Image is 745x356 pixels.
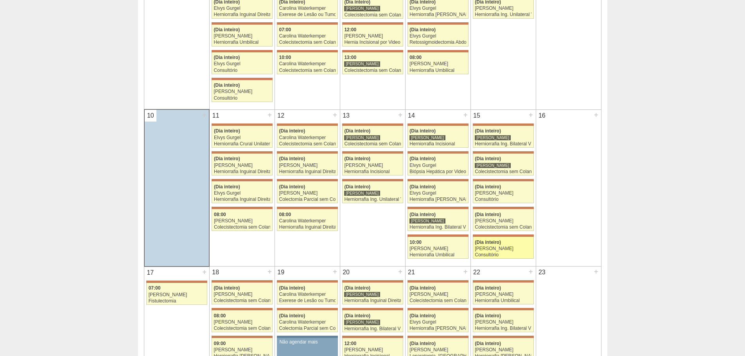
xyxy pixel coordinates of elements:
[146,283,207,305] a: 07:00 [PERSON_NAME] Fistulectomia
[344,61,380,67] div: [PERSON_NAME]
[214,163,270,168] div: [PERSON_NAME]
[409,298,466,303] div: Colecistectomia sem Colangiografia VL
[214,156,240,161] span: (Dia inteiro)
[408,310,469,332] a: (Dia inteiro) Elvys Gurgel Herniorrafia [PERSON_NAME]
[344,13,401,18] div: Colecistectomia sem Colangiografia VL
[279,55,291,60] span: 10:00
[214,61,271,66] div: Elvys Gurgel
[344,5,380,11] div: [PERSON_NAME]
[214,191,270,196] div: Elvys Gurgel
[344,163,401,168] div: [PERSON_NAME]
[473,126,534,148] a: (Dia inteiro) [PERSON_NAME] Herniorrafia Ing. Bilateral VL
[475,191,531,196] div: [PERSON_NAME]
[214,285,240,291] span: (Dia inteiro)
[408,234,469,237] div: Key: Maria Braido
[279,212,291,217] span: 08:00
[342,336,403,338] div: Key: Maria Braido
[212,181,273,203] a: (Dia inteiro) Elvys Gurgel Herniorrafia Inguinal Direita
[528,267,534,277] div: +
[214,40,271,45] div: Herniorrafia Umbilical
[212,154,273,175] a: (Dia inteiro) [PERSON_NAME] Herniorrafia Inguinal Direita
[471,110,483,122] div: 15
[473,336,534,338] div: Key: Maria Braido
[214,313,226,318] span: 08:00
[344,319,380,325] div: [PERSON_NAME]
[409,169,466,174] div: Biópsia Hepática por Video
[214,347,271,352] div: [PERSON_NAME]
[473,209,534,231] a: (Dia inteiro) [PERSON_NAME] Colecistectomia sem Colangiografia VL
[277,126,338,148] a: (Dia inteiro) Carolina Waterkemper Colecistectomia sem Colangiografia VL
[408,283,469,304] a: (Dia inteiro) [PERSON_NAME] Colecistectomia sem Colangiografia VL
[212,310,273,332] a: 08:00 [PERSON_NAME] Colecistectomia sem Colangiografia VL
[214,184,240,190] span: (Dia inteiro)
[408,154,469,175] a: (Dia inteiro) Elvys Gurgel Biópsia Hepática por Video
[279,27,291,32] span: 07:00
[409,320,466,325] div: Elvys Gurgel
[593,267,600,277] div: +
[277,310,338,332] a: (Dia inteiro) Carolina Waterkemper Colectomia Parcial sem Colostomia
[475,135,511,141] div: [PERSON_NAME]
[214,326,271,331] div: Colecistectomia sem Colangiografia VL
[475,252,531,258] div: Consultório
[214,197,270,202] div: Herniorrafia Inguinal Direita
[342,123,403,126] div: Key: Maria Braido
[408,308,469,310] div: Key: Maria Braido
[277,25,338,47] a: 07:00 Carolina Waterkemper Colecistectomia sem Colangiografia VL
[475,292,531,297] div: [PERSON_NAME]
[397,110,404,120] div: +
[212,78,273,80] div: Key: Maria Braido
[344,347,401,352] div: [PERSON_NAME]
[462,267,469,277] div: +
[277,283,338,304] a: (Dia inteiro) Carolina Waterkemper Exerese de Lesão ou Tumor de Pele
[342,179,403,181] div: Key: Maria Braido
[214,6,271,11] div: Elvys Gurgel
[408,336,469,338] div: Key: Maria Braido
[279,292,336,297] div: Carolina Waterkemper
[475,197,531,202] div: Consultório
[344,135,380,141] div: [PERSON_NAME]
[408,50,469,52] div: Key: Maria Braido
[342,310,403,332] a: (Dia inteiro) [PERSON_NAME] Herniorrafia Ing. Bilateral VL
[214,89,271,94] div: [PERSON_NAME]
[473,181,534,203] a: (Dia inteiro) [PERSON_NAME] Consultório
[528,110,534,120] div: +
[342,283,403,304] a: (Dia inteiro) [PERSON_NAME] Herniorrafia Inguinal Direita
[277,308,338,310] div: Key: Maria Braido
[475,212,501,217] span: (Dia inteiro)
[344,156,370,161] span: (Dia inteiro)
[408,207,469,209] div: Key: Maria Braido
[408,52,469,74] a: 08:00 [PERSON_NAME] Herniorrafia Umbilical
[475,240,501,245] span: (Dia inteiro)
[408,151,469,154] div: Key: Maria Braido
[475,156,501,161] span: (Dia inteiro)
[473,280,534,283] div: Key: Maria Braido
[212,336,273,338] div: Key: Maria Braido
[344,313,370,318] span: (Dia inteiro)
[149,285,161,291] span: 07:00
[409,68,466,73] div: Herniorrafia Umbilical
[277,179,338,181] div: Key: Maria Braido
[214,298,271,303] div: Colecistectomia sem Colangiografia VL
[212,280,273,283] div: Key: Maria Braido
[275,110,287,122] div: 12
[409,184,436,190] span: (Dia inteiro)
[279,6,336,11] div: Carolina Waterkemper
[212,283,273,304] a: (Dia inteiro) [PERSON_NAME] Colecistectomia sem Colangiografia VL
[275,267,287,278] div: 19
[279,218,336,224] div: Carolina Waterkemper
[406,267,418,278] div: 21
[212,80,273,102] a: (Dia inteiro) [PERSON_NAME] Consultório
[408,123,469,126] div: Key: Maria Braido
[214,12,271,17] div: Herniorrafia Inguinal Direita
[214,169,270,174] div: Herniorrafia Inguinal Direita
[342,154,403,175] a: (Dia inteiro) [PERSON_NAME] Herniorrafia Incisional
[475,313,501,318] span: (Dia inteiro)
[277,151,338,154] div: Key: Maria Braido
[408,280,469,283] div: Key: Maria Braido
[279,40,336,45] div: Colecistectomia sem Colangiografia VL
[214,68,271,73] div: Consultório
[277,280,338,283] div: Key: Maria Braido
[279,141,336,147] div: Colecistectomia sem Colangiografia VL
[344,292,380,297] div: [PERSON_NAME]
[342,280,403,283] div: Key: Maria Braido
